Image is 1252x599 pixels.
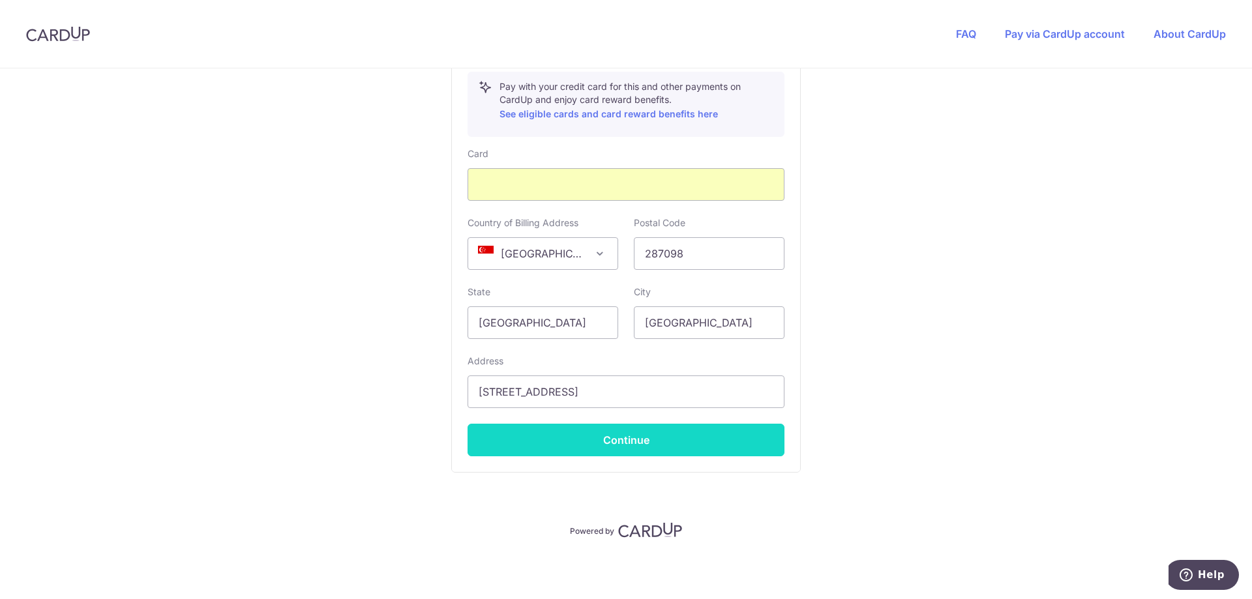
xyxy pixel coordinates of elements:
[956,27,976,40] a: FAQ
[499,108,718,119] a: See eligible cards and card reward benefits here
[570,523,614,536] p: Powered by
[634,237,784,270] input: Example 123456
[634,216,685,229] label: Postal Code
[468,424,784,456] button: Continue
[499,80,773,122] p: Pay with your credit card for this and other payments on CardUp and enjoy card reward benefits.
[634,285,651,299] label: City
[468,147,488,160] label: Card
[1005,27,1125,40] a: Pay via CardUp account
[26,26,90,42] img: CardUp
[468,355,503,368] label: Address
[1154,27,1226,40] a: About CardUp
[618,522,682,538] img: CardUp
[468,237,618,270] span: Singapore
[1169,560,1239,592] iframe: Opens a widget where you can find more information
[468,216,578,229] label: Country of Billing Address
[468,285,490,299] label: State
[479,177,773,192] iframe: Secure card payment input frame
[468,238,618,269] span: Singapore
